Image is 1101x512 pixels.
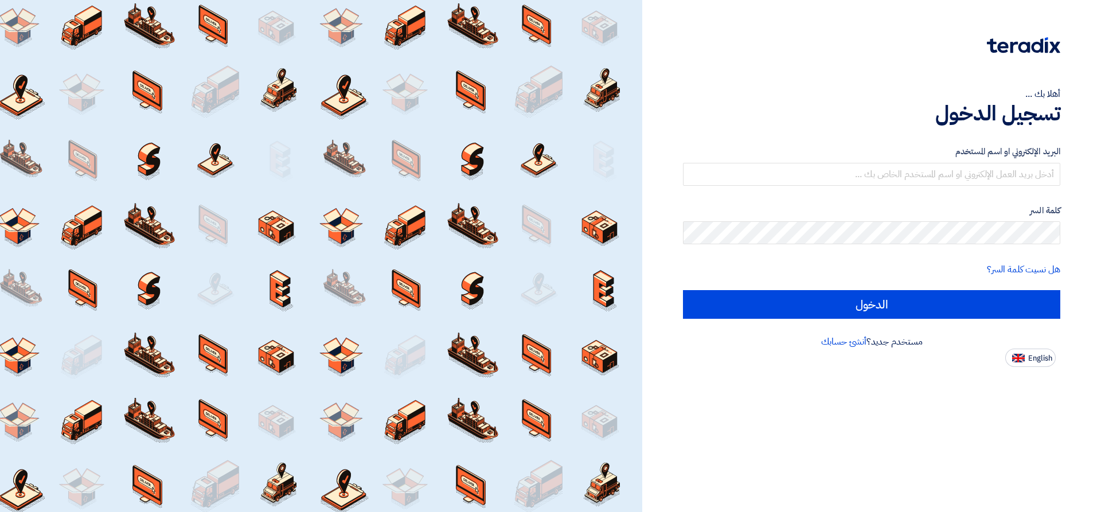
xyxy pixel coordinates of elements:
[1028,354,1052,362] span: English
[683,145,1060,158] label: البريد الإلكتروني او اسم المستخدم
[683,335,1060,349] div: مستخدم جديد؟
[1012,354,1025,362] img: en-US.png
[821,335,866,349] a: أنشئ حسابك
[1005,349,1056,367] button: English
[683,87,1060,101] div: أهلا بك ...
[987,37,1060,53] img: Teradix logo
[683,204,1060,217] label: كلمة السر
[987,263,1060,276] a: هل نسيت كلمة السر؟
[683,163,1060,186] input: أدخل بريد العمل الإلكتروني او اسم المستخدم الخاص بك ...
[683,290,1060,319] input: الدخول
[683,101,1060,126] h1: تسجيل الدخول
